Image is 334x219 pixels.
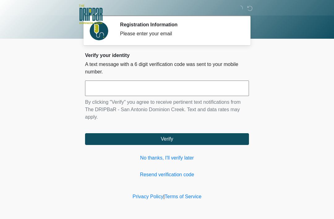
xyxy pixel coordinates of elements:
a: Resend verification code [85,171,249,178]
h2: Verify your identity [85,52,249,58]
a: Terms of Service [165,194,201,199]
a: No thanks, I'll verify later [85,154,249,162]
p: By clicking "Verify" you agree to receive pertinent text notifications from The DRIPBaR - San Ant... [85,99,249,121]
a: Privacy Policy [133,194,164,199]
img: The DRIPBaR - San Antonio Dominion Creek Logo [79,5,103,25]
img: Agent Avatar [90,22,108,40]
p: A text message with a 6 digit verification code was sent to your mobile number. [85,61,249,76]
button: Verify [85,133,249,145]
div: Please enter your email [120,30,240,37]
a: | [163,194,165,199]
